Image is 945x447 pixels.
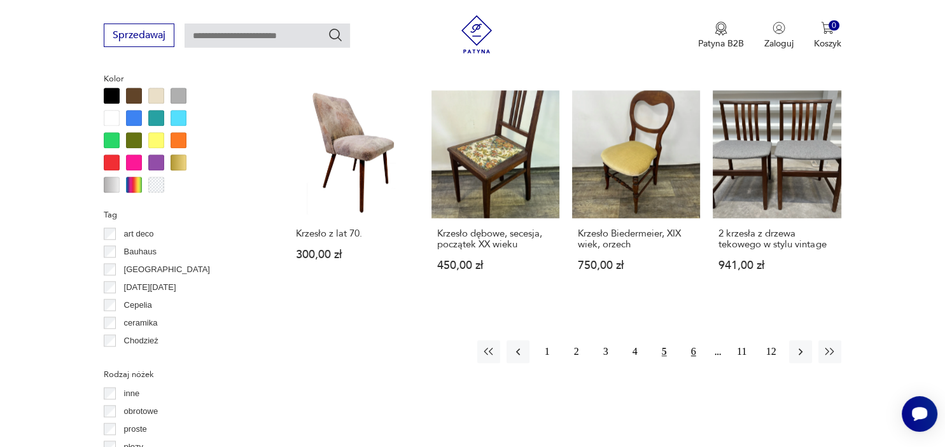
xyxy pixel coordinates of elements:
[296,228,412,239] h3: Krzesło z lat 70.
[124,245,157,259] p: Bauhaus
[565,340,588,363] button: 2
[624,340,647,363] button: 4
[104,32,174,41] a: Sprzedawaj
[715,22,727,36] img: Ikona medalu
[124,280,176,294] p: [DATE][DATE]
[124,263,210,277] p: [GEOGRAPHIC_DATA]
[902,396,937,432] iframe: Smartsupp widget button
[764,38,794,50] p: Zaloguj
[124,334,158,348] p: Chodzież
[578,260,694,271] p: 750,00 zł
[104,208,260,222] p: Tag
[437,228,554,250] h3: Krzesło dębowe, secesja, początek XX wieku
[829,20,839,31] div: 0
[698,22,744,50] a: Ikona medaluPatyna B2B
[458,15,496,53] img: Patyna - sklep z meblami i dekoracjami vintage
[718,260,835,271] p: 941,00 zł
[698,38,744,50] p: Patyna B2B
[814,38,841,50] p: Koszyk
[437,260,554,271] p: 450,00 zł
[594,340,617,363] button: 3
[731,340,753,363] button: 11
[290,90,418,296] a: Krzesło z lat 70.Krzesło z lat 70.300,00 zł
[296,249,412,260] p: 300,00 zł
[104,368,260,382] p: Rodzaj nóżek
[124,352,156,366] p: Ćmielów
[536,340,559,363] button: 1
[698,22,744,50] button: Patyna B2B
[718,228,835,250] h3: 2 krzesła z drzewa tekowego w stylu vintage
[764,22,794,50] button: Zaloguj
[104,24,174,47] button: Sprzedawaj
[124,227,154,241] p: art deco
[713,90,841,296] a: 2 krzesła z drzewa tekowego w stylu vintage2 krzesła z drzewa tekowego w stylu vintage941,00 zł
[682,340,705,363] button: 6
[821,22,834,34] img: Ikona koszyka
[124,422,147,436] p: proste
[572,90,700,296] a: Krzesło Biedermeier, XIX wiek, orzechKrzesło Biedermeier, XIX wiek, orzech750,00 zł
[124,387,140,401] p: inne
[773,22,785,34] img: Ikonka użytkownika
[124,316,158,330] p: ceramika
[124,404,158,418] p: obrotowe
[814,22,841,50] button: 0Koszyk
[328,27,343,43] button: Szukaj
[104,72,260,86] p: Kolor
[124,298,152,312] p: Cepelia
[431,90,559,296] a: Krzesło dębowe, secesja, początek XX wiekuKrzesło dębowe, secesja, początek XX wieku450,00 zł
[578,228,694,250] h3: Krzesło Biedermeier, XIX wiek, orzech
[760,340,783,363] button: 12
[653,340,676,363] button: 5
